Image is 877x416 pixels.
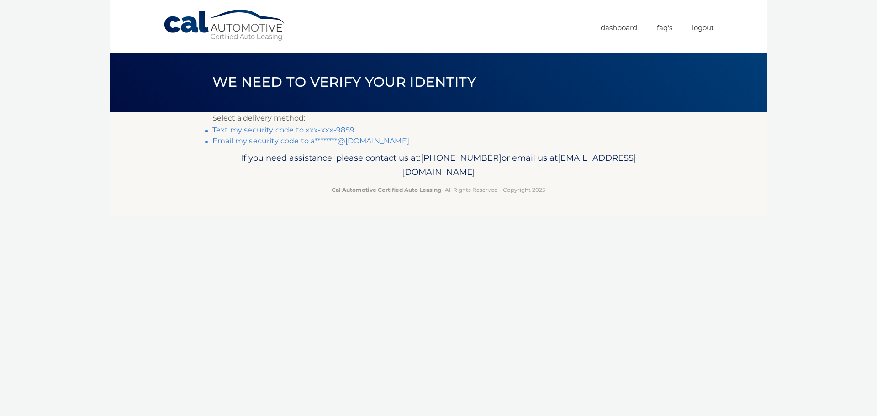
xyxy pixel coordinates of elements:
a: Cal Automotive [163,9,286,42]
span: We need to verify your identity [212,74,476,90]
span: [PHONE_NUMBER] [421,153,502,163]
strong: Cal Automotive Certified Auto Leasing [332,186,441,193]
p: - All Rights Reserved - Copyright 2025 [218,185,659,195]
a: Text my security code to xxx-xxx-9859 [212,126,354,134]
p: If you need assistance, please contact us at: or email us at [218,151,659,180]
a: FAQ's [657,20,672,35]
a: Logout [692,20,714,35]
a: Email my security code to a********@[DOMAIN_NAME] [212,137,409,145]
p: Select a delivery method: [212,112,665,125]
a: Dashboard [601,20,637,35]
